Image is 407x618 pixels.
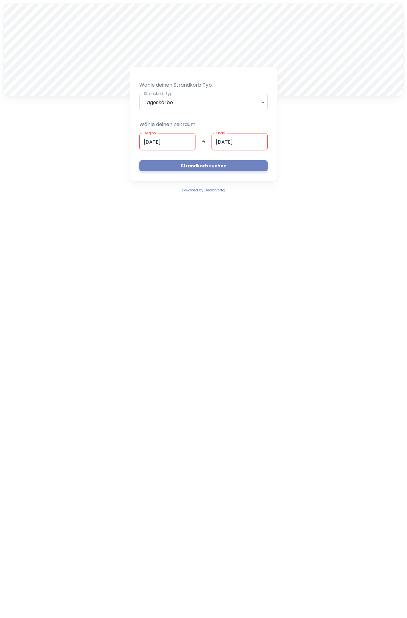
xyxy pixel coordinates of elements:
span: Powered by Beachbag [182,187,225,193]
label: Beginn [144,130,156,136]
label: Strandkorb Typ [144,91,172,96]
button: Strandkorb suchen [139,160,268,171]
input: dd.mm.yyyy [212,133,268,150]
label: Ende [216,130,225,136]
input: dd.mm.yyyy [139,133,195,150]
p: Wähle deinen Strandkorb Typ: [139,81,268,89]
a: Powered by Beachbag [182,186,225,194]
p: Wähle deinen Zeitraum: [139,121,268,128]
div: Tageskörbe [139,94,268,111]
